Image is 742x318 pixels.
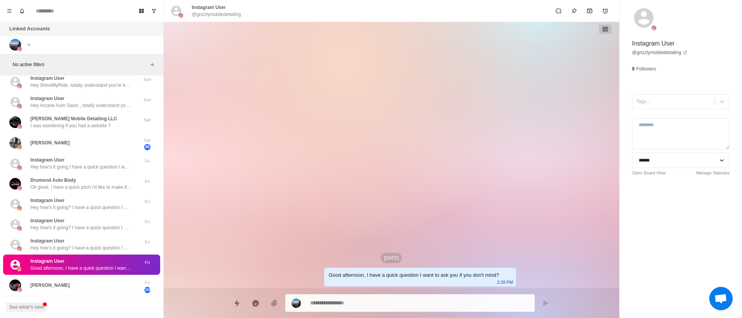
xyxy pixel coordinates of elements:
[30,115,117,122] p: [PERSON_NAME] Moblie Detailing LLC
[9,39,21,51] img: picture
[17,287,22,292] img: picture
[632,170,666,176] a: Open Board View
[16,5,28,17] button: Notifications
[3,5,16,17] button: Menu
[17,104,22,109] img: picture
[138,117,157,123] p: Sat
[30,75,64,82] p: Instagram User
[329,271,499,279] div: Good afternoon, I have a quick question I want to ask you if you don't mind?
[30,122,111,129] p: I was wondering if you had a website ?
[229,295,245,311] button: Quick replies
[381,253,402,263] p: [DATE]
[30,102,132,109] p: Hey Arcane Auto Salon , totally understand you’re busy. Just wanted to follow up would you be ope...
[652,26,656,30] img: picture
[9,279,21,291] img: picture
[17,165,22,170] img: picture
[17,267,22,271] img: picture
[30,197,64,204] p: Instagram User
[17,47,22,51] img: picture
[12,61,148,68] p: No active filters
[144,144,150,150] span: 88
[30,237,64,244] p: Instagram User
[9,137,21,149] img: picture
[30,82,132,89] p: Hey ShineMyRide, totally understand you’re busy. Just wanted to follow up would you be open to a ...
[138,178,157,185] p: Fri
[138,259,157,266] p: Fri
[30,265,132,272] p: Good afternoon, I have a quick question I want to ask you if you don't mind?
[582,3,597,19] button: Archive
[138,279,157,286] p: Fri
[144,287,150,293] span: 104
[636,65,656,72] p: Followers
[135,5,148,17] button: Board View
[17,145,22,149] img: picture
[138,219,157,225] p: Fri
[192,11,241,18] p: @grizzlymobiledetailing
[291,299,301,308] img: picture
[9,178,21,190] img: picture
[30,224,132,231] p: Hey how's it going? I have a quick question I want to ask you if you don't mind?
[248,295,263,311] button: Reply with AI
[148,5,160,17] button: Show unread conversations
[6,302,47,312] button: See what's new
[9,25,50,33] p: Linked Accounts
[30,282,70,289] p: [PERSON_NAME]
[632,39,675,48] p: Instagram User
[138,137,157,144] p: Sat
[30,244,132,251] p: Hey how's it going? I have a quick question I want to ask you if you don't mind?
[632,65,635,72] p: 0
[17,226,22,231] img: picture
[192,4,226,11] p: Instagram User
[709,287,733,310] div: Open chat
[30,163,132,170] p: Hey how's it going I have a quick question I want to ask you if you don't mind?
[30,95,64,102] p: Instagram User
[17,124,22,129] img: picture
[30,139,70,146] p: [PERSON_NAME]
[551,3,566,19] button: Mark as unread
[30,156,64,163] p: Instagram User
[148,60,157,69] button: Add filters
[30,258,64,265] p: Instagram User
[9,116,21,128] img: picture
[30,177,76,184] p: Drumond Auto Body
[30,217,64,224] p: Instagram User
[17,206,22,211] img: picture
[30,184,132,191] p: Ok great, I have a quick pitch i'd like to make if you'd be willing to hear it?
[30,204,132,211] p: Hey how's it going? I have a quick question I want to ask you if you don't mind?
[17,246,22,251] img: picture
[24,40,34,49] button: Add account
[566,3,582,19] button: Pin
[497,278,513,286] p: 2:28 PM
[267,295,282,311] button: Add media
[538,295,553,311] button: Send message
[138,239,157,246] p: Fri
[138,158,157,165] p: Fri
[17,186,22,190] img: picture
[138,199,157,205] p: Fri
[632,49,687,56] a: @grizzlymobiledetailing
[138,97,157,103] p: Sun
[17,84,22,88] img: picture
[597,3,613,19] button: Add reminder
[696,170,730,176] a: Manage Statuses
[138,76,157,83] p: Sun
[178,13,183,18] img: picture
